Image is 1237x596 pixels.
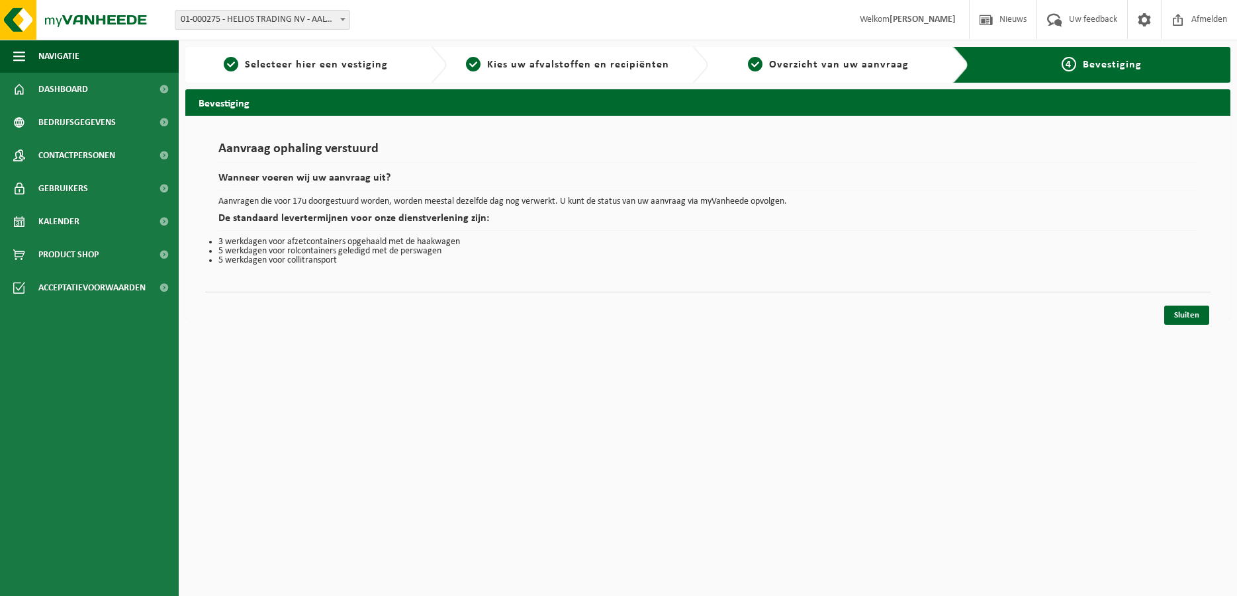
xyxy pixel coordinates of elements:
[224,57,238,71] span: 1
[218,197,1197,206] p: Aanvragen die voor 17u doorgestuurd worden, worden meestal dezelfde dag nog verwerkt. U kunt de s...
[1062,57,1076,71] span: 4
[890,15,956,24] strong: [PERSON_NAME]
[245,60,388,70] span: Selecteer hier een vestiging
[38,40,79,73] span: Navigatie
[38,238,99,271] span: Product Shop
[192,57,420,73] a: 1Selecteer hier een vestiging
[218,256,1197,265] li: 5 werkdagen voor collitransport
[453,57,682,73] a: 2Kies uw afvalstoffen en recipiënten
[1164,306,1209,325] a: Sluiten
[487,60,669,70] span: Kies uw afvalstoffen en recipiënten
[38,172,88,205] span: Gebruikers
[38,106,116,139] span: Bedrijfsgegevens
[185,89,1230,115] h2: Bevestiging
[1083,60,1142,70] span: Bevestiging
[466,57,481,71] span: 2
[218,173,1197,191] h2: Wanneer voeren wij uw aanvraag uit?
[769,60,909,70] span: Overzicht van uw aanvraag
[218,237,1197,247] li: 3 werkdagen voor afzetcontainers opgehaald met de haakwagen
[715,57,943,73] a: 3Overzicht van uw aanvraag
[218,213,1197,231] h2: De standaard levertermijnen voor onze dienstverlening zijn:
[175,11,349,29] span: 01-000275 - HELIOS TRADING NV - AALTER
[218,142,1197,163] h1: Aanvraag ophaling verstuurd
[748,57,762,71] span: 3
[218,247,1197,256] li: 5 werkdagen voor rolcontainers geledigd met de perswagen
[7,567,221,596] iframe: chat widget
[38,271,146,304] span: Acceptatievoorwaarden
[175,10,350,30] span: 01-000275 - HELIOS TRADING NV - AALTER
[38,139,115,172] span: Contactpersonen
[38,205,79,238] span: Kalender
[38,73,88,106] span: Dashboard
